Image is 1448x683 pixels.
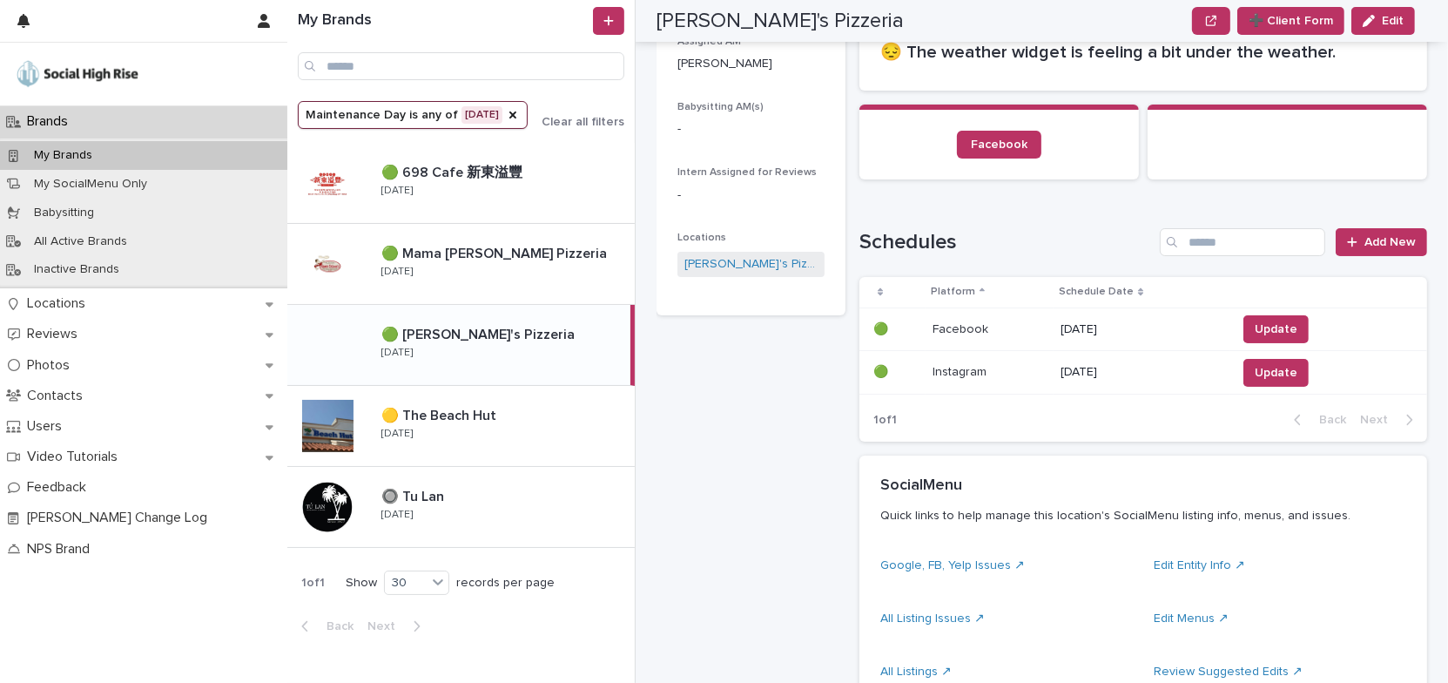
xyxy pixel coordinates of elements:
[1243,359,1309,387] button: Update
[360,619,434,634] button: Next
[20,479,100,496] p: Feedback
[684,255,818,274] a: [PERSON_NAME]'s Pizzeria
[957,131,1041,159] a: Facebook
[20,295,99,312] p: Locations
[346,576,377,591] p: Show
[1243,315,1309,343] button: Update
[381,509,413,521] p: [DATE]
[1360,414,1398,426] span: Next
[880,477,962,496] h2: SocialMenu
[528,116,624,128] button: Clear all filters
[381,347,413,359] p: [DATE]
[677,186,825,205] p: -
[385,574,427,592] div: 30
[1059,282,1134,301] p: Schedule Date
[1309,414,1346,426] span: Back
[20,541,104,558] p: NPS Brand
[20,177,161,192] p: My SocialMenu Only
[287,386,635,467] a: 🟡 The Beach Hut🟡 The Beach Hut [DATE]
[1336,228,1427,256] a: Add New
[20,148,106,163] p: My Brands
[933,362,990,380] p: Instagram
[677,102,764,112] span: Babysitting AM(s)
[1154,559,1245,571] a: Edit Entity Info ↗
[1351,7,1415,35] button: Edit
[933,319,992,337] p: Facebook
[298,52,624,80] input: Search
[1255,364,1297,382] span: Update
[859,230,1153,255] h1: Schedules
[880,559,1025,571] a: Google, FB, Yelp Issues ↗
[287,562,339,605] p: 1 of 1
[20,113,82,130] p: Brands
[367,620,406,632] span: Next
[880,42,1406,63] h2: 😔 The weather widget is feeling a bit under the weather.
[20,326,91,342] p: Reviews
[931,282,975,301] p: Platform
[971,139,1027,151] span: Facebook
[1160,228,1325,256] input: Search
[873,319,892,337] p: 🟢
[1364,236,1416,248] span: Add New
[677,37,741,47] span: Assigned AM
[859,399,911,442] p: 1 of 1
[542,116,624,128] span: Clear all filters
[657,9,904,34] h2: [PERSON_NAME]'s Pizzeria
[20,262,133,277] p: Inactive Brands
[316,620,354,632] span: Back
[1154,612,1229,625] a: Edit Menus ↗
[381,242,610,262] p: 🟢 Mama [PERSON_NAME] Pizzeria
[287,467,635,548] a: 🔘 Tu Lan🔘 Tu Lan [DATE]
[381,185,413,197] p: [DATE]
[298,101,528,129] button: Maintenance Day
[1280,412,1353,428] button: Back
[859,308,1427,351] tr: 🟢🟢 FacebookFacebook [DATE]Update
[1353,412,1427,428] button: Next
[20,418,76,435] p: Users
[20,357,84,374] p: Photos
[677,55,825,73] p: [PERSON_NAME]
[677,120,825,139] p: -
[880,666,952,678] a: All Listings ↗
[20,388,97,404] p: Contacts
[880,612,985,625] a: All Listing Issues ↗
[456,576,555,591] p: records per page
[287,305,635,386] a: 🟢 [PERSON_NAME]'s Pizzeria🟢 [PERSON_NAME]'s Pizzeria [DATE]
[1255,321,1297,338] span: Update
[859,351,1427,395] tr: 🟢🟢 InstagramInstagram [DATE]Update
[20,510,221,526] p: [PERSON_NAME] Change Log
[1154,666,1303,678] a: Review Suggested Edits ↗
[381,404,500,424] p: 🟡 The Beach Hut
[1237,7,1344,35] button: ➕ Client Form
[1061,322,1222,337] p: [DATE]
[287,224,635,305] a: 🟢 Mama [PERSON_NAME] Pizzeria🟢 Mama [PERSON_NAME] Pizzeria [DATE]
[14,57,141,91] img: o5DnuTxEQV6sW9jFYBBf
[677,233,726,243] span: Locations
[287,143,635,224] a: 🟢 698 Cafe 新東溢豐🟢 698 Cafe 新東溢豐 [DATE]
[873,362,892,380] p: 🟢
[677,167,817,178] span: Intern Assigned for Reviews
[880,508,1399,524] p: Quick links to help manage this location's SocialMenu listing info, menus, and issues.
[20,234,141,249] p: All Active Brands
[20,206,108,220] p: Babysitting
[381,485,448,505] p: 🔘 Tu Lan
[381,428,413,440] p: [DATE]
[1382,15,1404,27] span: Edit
[287,619,360,634] button: Back
[1249,12,1333,30] span: ➕ Client Form
[298,11,589,30] h1: My Brands
[381,323,578,343] p: 🟢 [PERSON_NAME]'s Pizzeria
[381,161,526,181] p: 🟢 698 Cafe 新東溢豐
[20,449,131,465] p: Video Tutorials
[1061,365,1222,380] p: [DATE]
[381,266,413,278] p: [DATE]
